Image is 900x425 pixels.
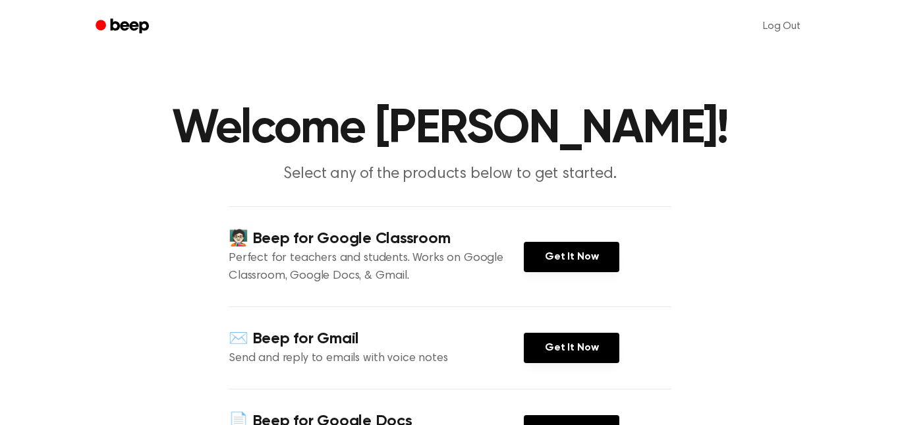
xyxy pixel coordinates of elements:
[229,328,524,350] h4: ✉️ Beep for Gmail
[229,350,524,368] p: Send and reply to emails with voice notes
[524,242,619,272] a: Get It Now
[229,250,524,285] p: Perfect for teachers and students. Works on Google Classroom, Google Docs, & Gmail.
[524,333,619,363] a: Get It Now
[750,11,814,42] a: Log Out
[229,228,524,250] h4: 🧑🏻‍🏫 Beep for Google Classroom
[113,105,787,153] h1: Welcome [PERSON_NAME]!
[86,14,161,40] a: Beep
[197,163,703,185] p: Select any of the products below to get started.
